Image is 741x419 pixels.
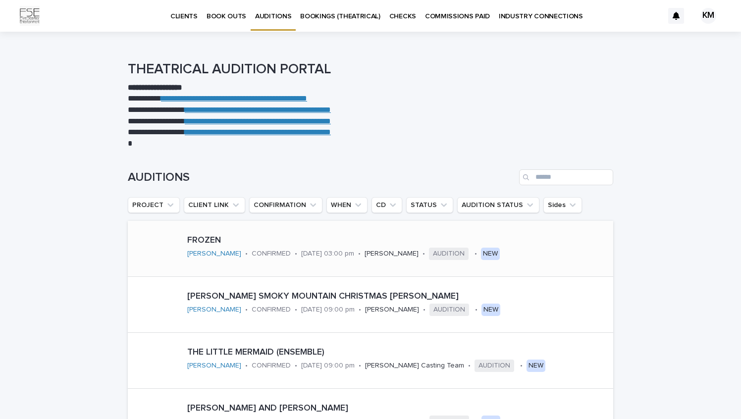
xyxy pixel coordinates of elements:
h1: AUDITIONS [128,170,515,185]
button: AUDITION STATUS [457,197,539,213]
div: NEW [527,360,545,372]
button: WHEN [326,197,368,213]
span: AUDITION [429,304,469,316]
a: [PERSON_NAME] SMOKY MOUNTAIN CHRISTMAS [PERSON_NAME][PERSON_NAME] •CONFIRMED•[DATE] 09:00 pm•[PER... [128,277,613,333]
p: • [295,250,297,258]
p: • [295,362,297,370]
div: KM [700,8,716,24]
p: • [295,306,297,314]
p: • [468,362,471,370]
p: • [359,362,361,370]
p: [PERSON_NAME] [365,250,419,258]
p: • [245,250,248,258]
p: • [245,362,248,370]
img: Km9EesSdRbS9ajqhBzyo [20,6,40,26]
p: • [475,306,477,314]
p: • [423,306,425,314]
p: [DATE] 09:00 pm [301,306,355,314]
p: [DATE] 09:00 pm [301,362,355,370]
button: CD [371,197,402,213]
button: PROJECT [128,197,180,213]
a: [PERSON_NAME] [187,306,241,314]
p: • [475,250,477,258]
p: • [359,306,361,314]
span: AUDITION [429,248,469,260]
button: CONFIRMATION [249,197,322,213]
p: CONFIRMED [252,306,291,314]
p: THE LITTLE MERMAID (ENSEMBLE) [187,347,609,358]
a: THE LITTLE MERMAID (ENSEMBLE)[PERSON_NAME] •CONFIRMED•[DATE] 09:00 pm•[PERSON_NAME] Casting Team•... [128,333,613,389]
h1: THEATRICAL AUDITION PORTAL [128,61,613,78]
button: CLIENT LINK [184,197,245,213]
button: Sides [543,197,582,213]
p: • [358,250,361,258]
span: AUDITION [475,360,514,372]
p: FROZEN [187,235,533,246]
a: [PERSON_NAME] [187,250,241,258]
p: [PERSON_NAME] Casting Team [365,362,464,370]
button: STATUS [406,197,453,213]
p: [PERSON_NAME] SMOKY MOUNTAIN CHRISTMAS [PERSON_NAME] [187,291,609,302]
p: • [245,306,248,314]
p: • [423,250,425,258]
div: NEW [481,248,500,260]
p: [PERSON_NAME] [365,306,419,314]
p: CONFIRMED [252,250,291,258]
input: Search [519,169,613,185]
a: FROZEN[PERSON_NAME] •CONFIRMED•[DATE] 03:00 pm•[PERSON_NAME]•AUDITION•NEW [128,221,613,277]
a: [PERSON_NAME] [187,362,241,370]
p: [PERSON_NAME] AND [PERSON_NAME] [187,403,609,414]
p: CONFIRMED [252,362,291,370]
div: NEW [481,304,500,316]
p: • [520,362,523,370]
p: [DATE] 03:00 pm [301,250,354,258]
